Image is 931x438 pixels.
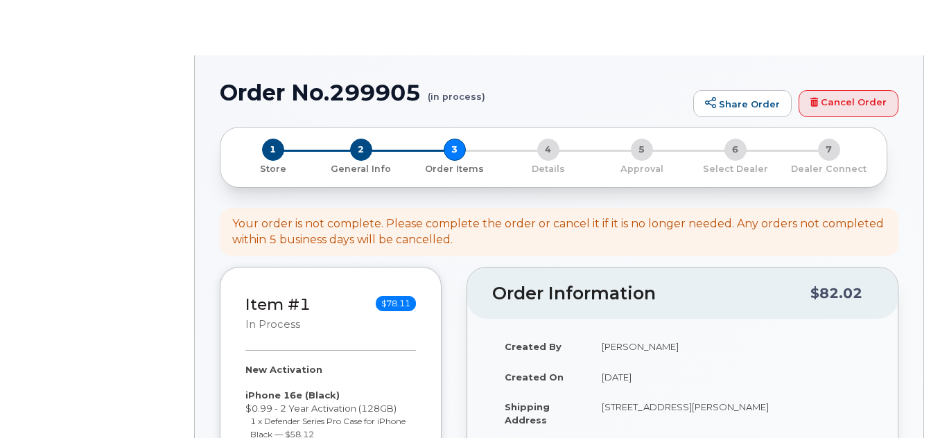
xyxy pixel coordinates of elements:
span: 1 [262,139,284,161]
td: [PERSON_NAME] [589,331,873,362]
strong: Created On [505,371,564,383]
strong: Shipping Address [505,401,550,426]
span: $78.11 [376,296,416,311]
td: [DATE] [589,362,873,392]
span: 2 [350,139,372,161]
p: General Info [320,163,402,175]
div: Your order is not complete. Please complete the order or cancel it if it is no longer needed. Any... [232,216,886,248]
a: Share Order [693,90,792,118]
strong: Created By [505,341,562,352]
div: $82.02 [810,280,862,306]
a: 1 Store [232,161,314,175]
a: Item #1 [245,295,311,314]
td: [STREET_ADDRESS][PERSON_NAME] [589,392,873,435]
h2: Order Information [492,284,810,304]
h1: Order No.299905 [220,80,686,105]
small: (in process) [428,80,485,102]
strong: New Activation [245,364,322,375]
p: Store [237,163,308,175]
small: in process [245,318,300,331]
a: 2 General Info [314,161,408,175]
strong: iPhone 16e (Black) [245,389,340,401]
a: Cancel Order [799,90,898,118]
